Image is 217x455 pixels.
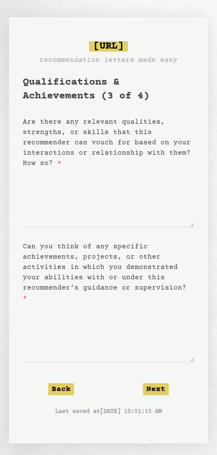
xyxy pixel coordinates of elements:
button: Next [143,383,169,395]
label: Are there any relevant qualities, strengths, or skills that this recommender can vouch for based ... [23,118,191,167]
button: Back [48,383,74,395]
p: Last saved at [DATE] 10:51:15 AM [23,407,194,416]
span: [URL] [89,41,128,52]
h3: recommendation letters made easy [40,55,177,65]
label: Can you think of any specific achievements, projects, or other activities in which you demonstrat... [23,243,186,302]
h1: Qualifications & Achievements (3 of 4) [23,76,194,103]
